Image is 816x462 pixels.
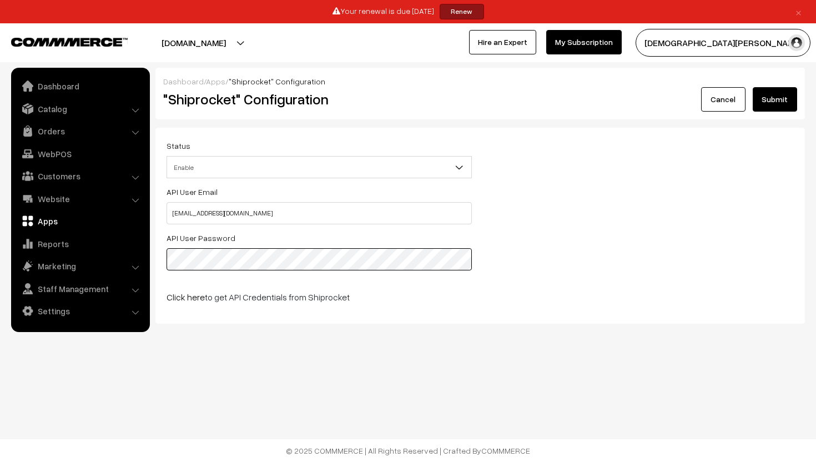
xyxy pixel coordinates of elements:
[14,76,146,96] a: Dashboard
[14,211,146,231] a: Apps
[167,140,190,152] label: Status
[163,77,204,86] a: Dashboard
[14,99,146,119] a: Catalog
[753,87,797,112] button: Submit
[163,76,797,87] div: / /
[167,156,472,178] span: Enable
[481,446,530,455] a: COMMMERCE
[14,144,146,164] a: WebPOS
[546,30,622,54] a: My Subscription
[167,290,472,304] p: to get API Credentials from Shiprocket
[229,77,325,86] span: "Shiprocket" Configuration
[14,166,146,186] a: Customers
[11,34,108,48] a: COMMMERCE
[167,186,218,198] label: API User Email
[167,292,205,303] a: Click here
[206,77,225,86] a: Apps
[440,4,484,19] a: Renew
[788,34,805,51] img: user
[701,87,746,112] a: Cancel
[14,189,146,209] a: Website
[123,29,265,57] button: [DOMAIN_NAME]
[163,91,580,108] h2: "Shiprocket" Configuration
[167,232,235,244] label: API User Password
[469,30,536,54] a: Hire an Expert
[167,158,471,177] span: Enable
[14,256,146,276] a: Marketing
[14,279,146,299] a: Staff Management
[14,301,146,321] a: Settings
[4,4,812,19] div: Your renewal is due [DATE]
[791,5,806,18] a: ×
[14,234,146,254] a: Reports
[636,29,810,57] button: [DEMOGRAPHIC_DATA][PERSON_NAME]
[11,38,128,46] img: COMMMERCE
[14,121,146,141] a: Orders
